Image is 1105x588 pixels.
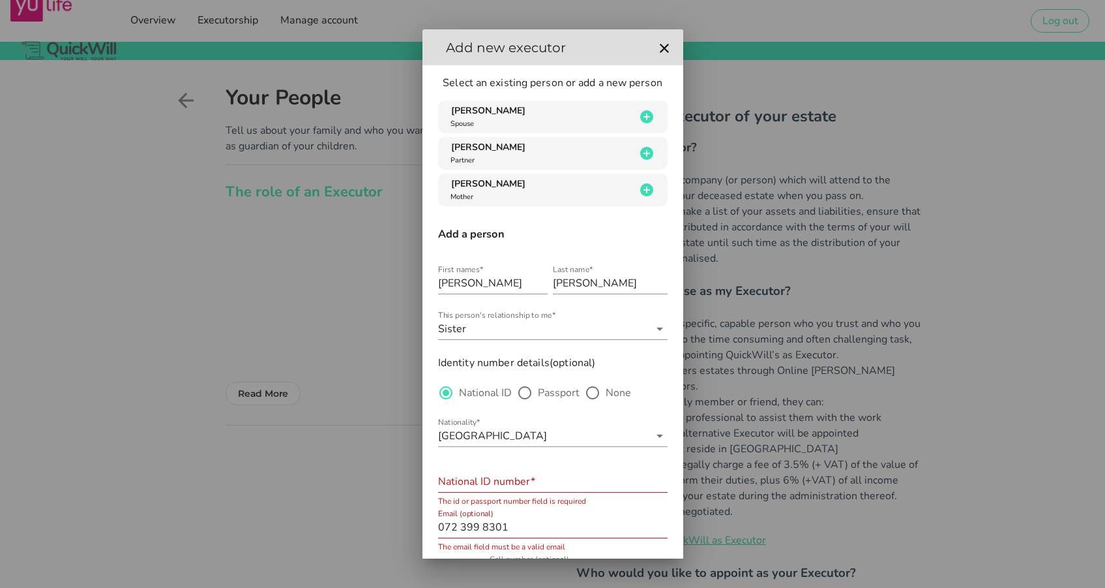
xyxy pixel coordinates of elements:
[450,155,475,165] span: Partner
[438,318,668,339] div: This person's relationship to me*Sister
[490,555,569,565] label: Cell number (optional)
[438,265,483,275] label: First names*
[438,509,494,519] label: Email (optional)
[438,354,596,372] label: Identity number details(optional)
[606,386,631,399] label: None
[438,430,547,442] div: [GEOGRAPHIC_DATA]
[438,174,668,206] button: [PERSON_NAME] Mother
[450,119,474,129] span: Spouse
[451,178,525,190] span: [PERSON_NAME]
[438,418,480,427] label: Nationality*
[438,543,668,551] div: The email field must be a valid email
[553,265,593,275] label: Last name*
[438,311,555,320] label: This person's relationship to me*
[438,426,668,446] div: Nationality*[GEOGRAPHIC_DATA]
[438,497,668,505] div: The id or passport number field is required
[433,37,653,58] h2: Add new executor
[459,386,512,399] label: National ID
[451,141,525,153] span: [PERSON_NAME]
[450,192,473,202] span: Mother
[538,386,580,399] label: Passport
[438,137,668,170] button: [PERSON_NAME] Partner
[438,323,466,335] div: Sister
[451,104,525,117] span: [PERSON_NAME]
[438,101,668,133] button: [PERSON_NAME] Spouse
[438,227,668,241] h3: Add a person
[438,76,668,90] p: Select an existing person or add a new person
